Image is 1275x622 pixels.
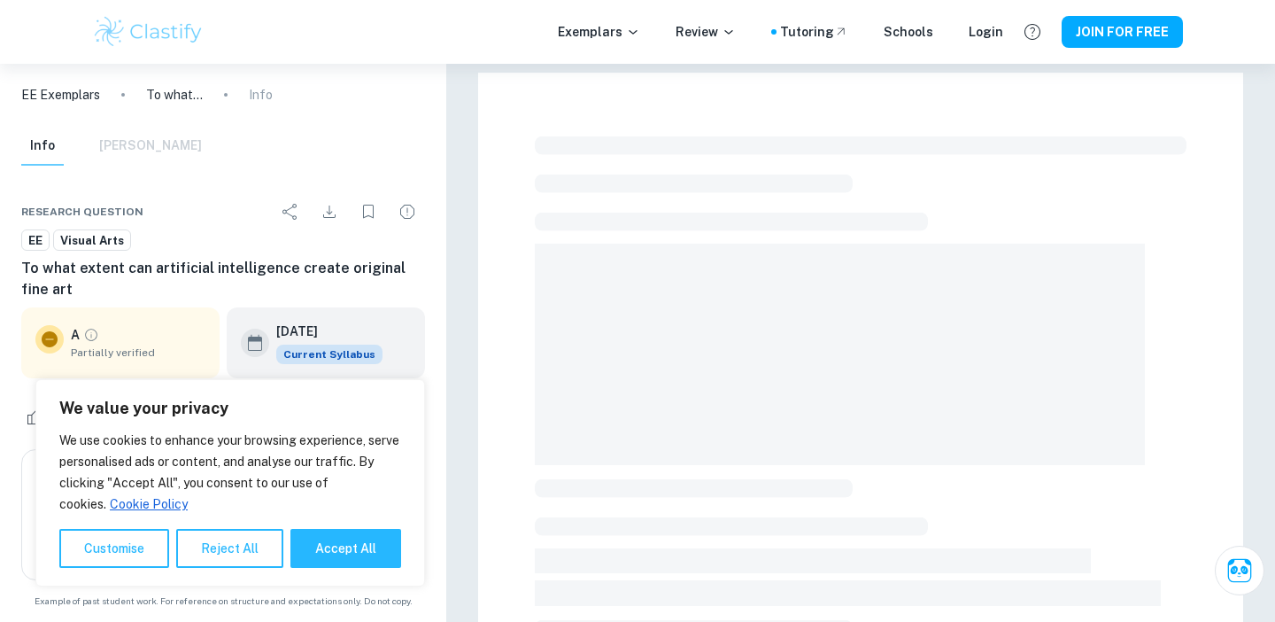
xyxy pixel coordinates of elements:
[1017,17,1047,47] button: Help and Feedback
[22,232,49,250] span: EE
[558,22,640,42] p: Exemplars
[59,529,169,568] button: Customise
[276,345,382,364] div: This exemplar is based on the current syllabus. Feel free to refer to it for inspiration/ideas wh...
[21,204,143,220] span: Research question
[351,194,386,229] div: Bookmark
[83,327,99,343] a: Grade partially verified
[109,496,189,512] a: Cookie Policy
[969,22,1003,42] a: Login
[390,194,425,229] div: Report issue
[249,85,273,105] p: Info
[59,398,401,419] p: We value your privacy
[21,85,100,105] a: EE Exemplars
[273,194,308,229] div: Share
[146,85,203,105] p: To what extent can artificial intelligence create original fine art
[276,322,368,341] h6: [DATE]
[71,325,80,345] p: A
[884,22,933,42] a: Schools
[53,229,131,252] a: Visual Arts
[59,430,401,515] p: We use cookies to enhance your browsing experience, serve personalised ads or content, and analys...
[21,258,425,300] h6: To what extent can artificial intelligence create original fine art
[780,22,848,42] a: Tutoring
[676,22,736,42] p: Review
[312,194,347,229] div: Download
[1215,546,1264,595] button: Ask Clai
[92,14,205,50] img: Clastify logo
[71,345,205,361] span: Partially verified
[290,529,401,568] button: Accept All
[35,379,425,587] div: We value your privacy
[54,232,130,250] span: Visual Arts
[276,345,382,364] span: Current Syllabus
[21,403,68,432] div: Like
[1062,16,1183,48] button: JOIN FOR FREE
[21,229,50,252] a: EE
[176,529,283,568] button: Reject All
[21,127,64,166] button: Info
[21,595,425,608] span: Example of past student work. For reference on structure and expectations only. Do not copy.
